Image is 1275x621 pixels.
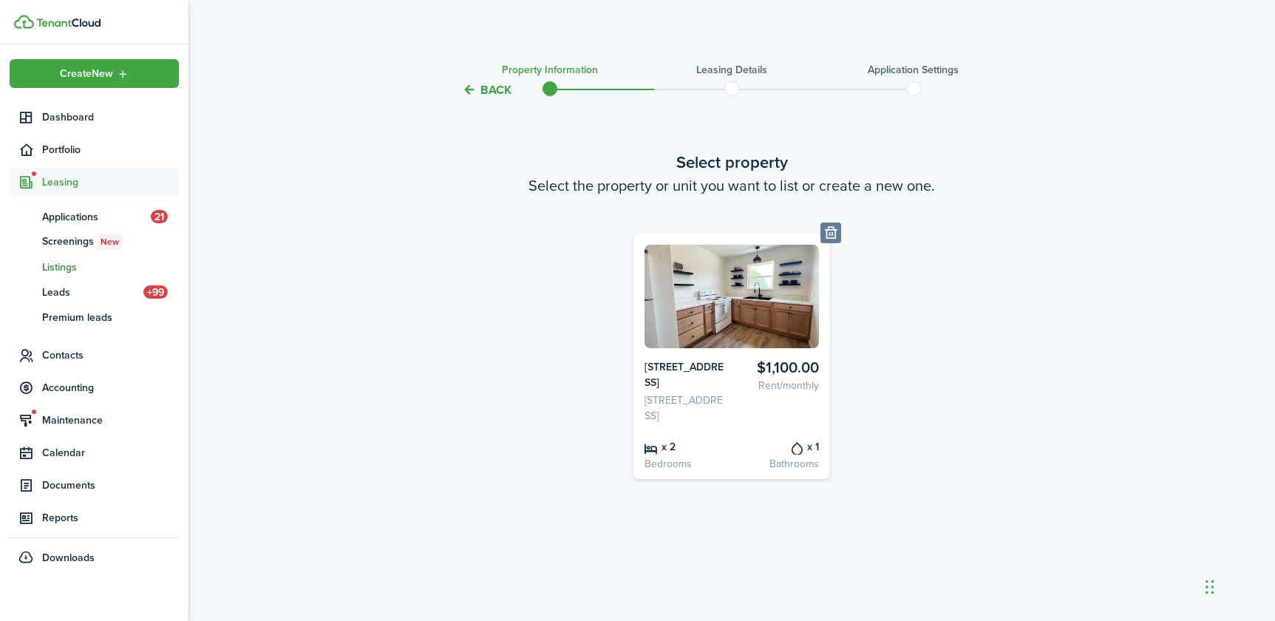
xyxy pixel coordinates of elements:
span: Create New [60,69,113,79]
a: ScreeningsNew [10,229,179,254]
h3: Property information [502,62,598,78]
button: Delete [820,223,841,243]
a: Applications21 [10,204,179,229]
button: Back [462,82,511,98]
span: +99 [143,285,168,299]
span: Dashboard [42,109,179,125]
img: Listing avatar [645,245,820,348]
span: Maintenance [42,413,179,428]
card-listing-description: Rent/monthly [737,378,819,393]
span: Documents [42,478,179,493]
card-listing-title: x 1 [737,438,819,455]
h3: Leasing details [696,62,767,78]
span: Contacts [42,347,179,363]
wizard-step-header-description: Select the property or unit you want to list or create a new one. [421,174,1042,197]
h3: Application settings [868,62,959,78]
card-listing-title: [STREET_ADDRESS] [645,359,727,390]
a: Dashboard [10,103,179,132]
span: Accounting [42,380,179,396]
a: Listings [10,254,179,279]
button: Open menu [10,59,179,88]
span: Calendar [42,445,179,461]
span: Reports [42,510,179,526]
card-listing-title: $1,100.00 [737,359,819,376]
div: Drag [1206,565,1214,609]
wizard-step-header-title: Select property [421,150,1042,174]
iframe: Chat Widget [1201,550,1275,621]
card-listing-description: Bedrooms [645,456,727,472]
a: Leads+99 [10,279,179,305]
span: New [101,235,119,248]
span: Portfolio [42,142,179,157]
card-listing-description: [STREET_ADDRESS] [645,393,727,424]
img: TenantCloud [36,18,101,27]
span: Downloads [42,550,95,566]
a: Reports [10,503,179,532]
span: Applications [42,209,151,225]
card-listing-description: Bathrooms [737,456,819,472]
span: Premium leads [42,310,179,325]
card-listing-title: x 2 [645,438,727,455]
span: 21 [151,210,168,223]
a: Premium leads [10,305,179,330]
span: Screenings [42,234,179,250]
img: TenantCloud [14,15,34,29]
span: Leads [42,285,143,300]
span: Leasing [42,174,179,190]
span: Listings [42,259,179,275]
